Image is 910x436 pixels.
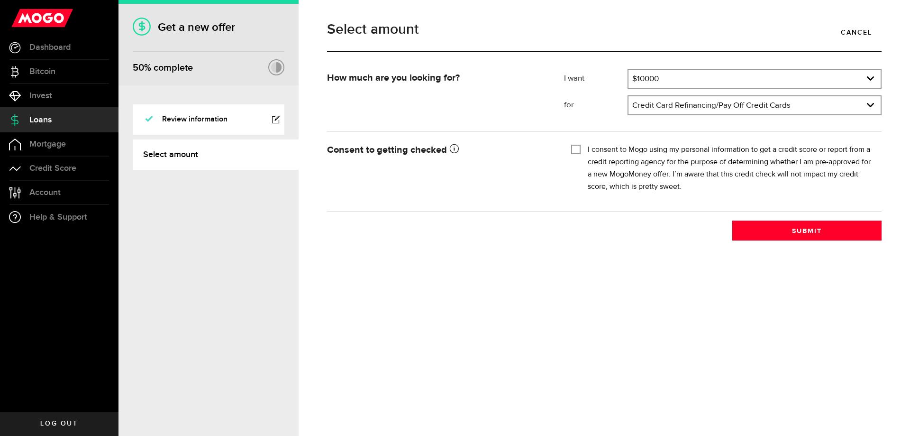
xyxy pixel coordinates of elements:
[133,62,144,74] span: 50
[40,420,78,427] span: Log out
[29,164,76,173] span: Credit Score
[29,116,52,124] span: Loans
[831,22,882,42] a: Cancel
[628,96,881,114] a: expand select
[327,73,460,83] strong: How much are you looking for?
[133,104,284,135] a: Review information
[571,144,581,153] input: I consent to Mogo using my personal information to get a credit score or report from a credit rep...
[628,70,881,88] a: expand select
[564,100,628,111] label: for
[29,92,52,100] span: Invest
[29,67,55,76] span: Bitcoin
[133,20,284,34] h1: Get a new offer
[29,43,71,52] span: Dashboard
[327,22,882,37] h1: Select amount
[327,145,459,155] strong: Consent to getting checked
[29,140,66,148] span: Mortgage
[133,139,299,170] a: Select amount
[29,188,61,197] span: Account
[29,213,87,222] span: Help & Support
[564,73,628,84] label: I want
[8,4,36,32] button: Open LiveChat chat widget
[732,221,882,241] button: Submit
[133,59,193,76] div: % complete
[588,144,874,193] label: I consent to Mogo using my personal information to get a credit score or report from a credit rep...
